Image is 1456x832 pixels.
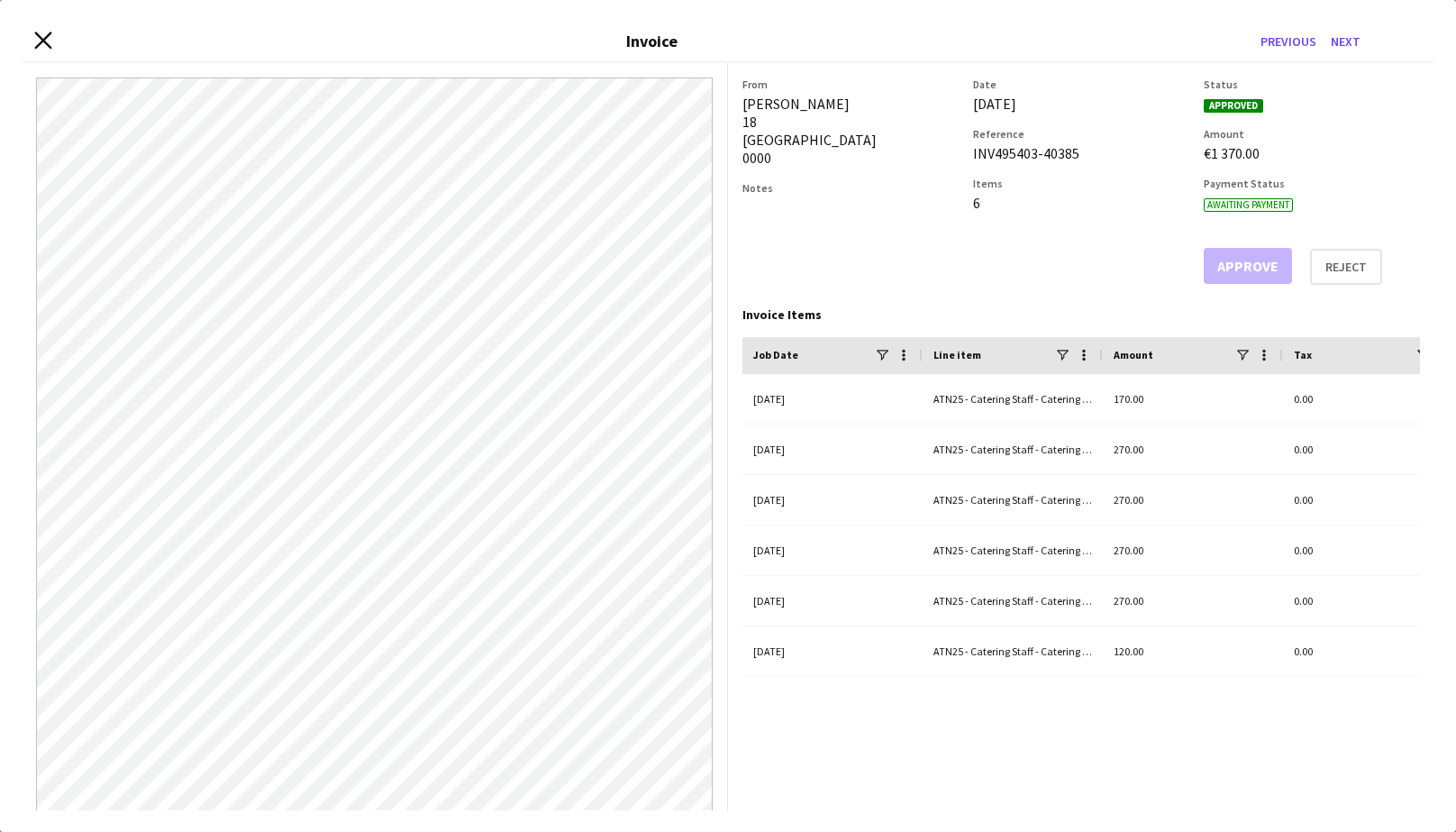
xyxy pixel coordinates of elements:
[1103,526,1283,575] div: 270.00
[1204,177,1420,190] h3: Payment Status
[973,127,1189,141] h3: Reference
[1294,348,1312,361] span: Tax
[923,576,1103,626] div: ATN25 - Catering Staff - Catering Staff (salary)
[933,348,981,361] span: Line item
[1310,249,1382,285] button: Reject
[1103,374,1283,424] div: 170.00
[626,31,678,51] h3: Invoice
[1253,27,1324,56] button: Previous
[1204,198,1293,212] span: Awaiting payment
[973,194,1189,212] div: 6
[973,95,1189,113] div: [DATE]
[1324,27,1368,56] button: Next
[1103,425,1283,474] div: 270.00
[923,425,1103,474] div: ATN25 - Catering Staff - Catering Staff (salary)
[1103,626,1283,676] div: 120.00
[1204,99,1263,113] span: Approved
[742,78,959,91] h3: From
[742,425,923,474] div: [DATE]
[973,78,1189,91] h3: Date
[923,626,1103,676] div: ATN25 - Catering Staff - Catering Staff (salary)
[742,95,959,167] div: [PERSON_NAME] 18 [GEOGRAPHIC_DATA] 0000
[1204,78,1420,91] h3: Status
[742,306,1420,323] div: Invoice Items
[1114,348,1153,361] span: Amount
[742,576,923,626] div: [DATE]
[742,181,959,195] h3: Notes
[742,374,923,424] div: [DATE]
[753,348,798,361] span: Job Date
[923,475,1103,525] div: ATN25 - Catering Staff - Catering Staff (salary)
[1204,127,1420,141] h3: Amount
[923,374,1103,424] div: ATN25 - Catering Staff - Catering Staff (salary)
[1103,475,1283,525] div: 270.00
[742,526,923,575] div: [DATE]
[742,626,923,676] div: [DATE]
[1204,144,1420,162] div: €1 370.00
[1103,576,1283,626] div: 270.00
[742,475,923,525] div: [DATE]
[973,144,1189,162] div: INV495403-40385
[923,526,1103,575] div: ATN25 - Catering Staff - Catering Staff (salary)
[973,177,1189,190] h3: Items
